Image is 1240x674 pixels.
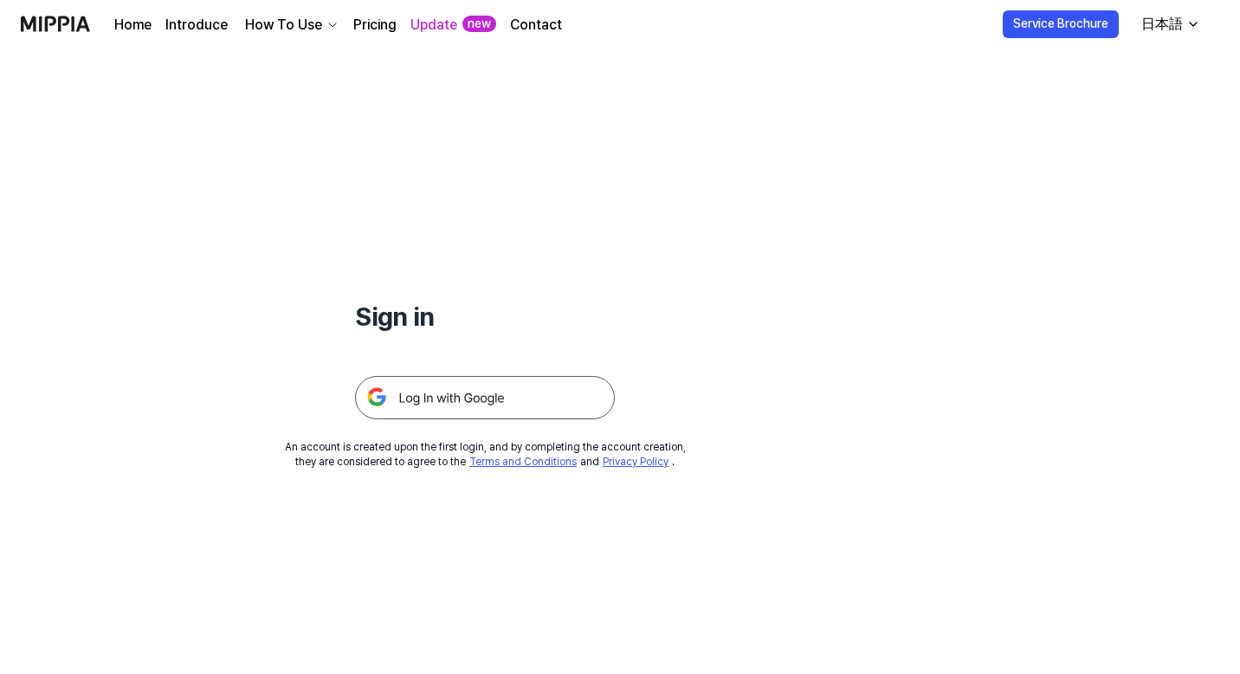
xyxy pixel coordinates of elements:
div: An account is created upon the first login, and by completing the account creation, they are cons... [285,440,686,470]
a: Contact [510,15,562,36]
div: new [462,16,496,33]
a: Pricing [353,15,397,36]
h1: Sign in [355,298,615,334]
a: Privacy Policy [603,456,668,468]
a: Terms and Conditions [469,456,577,468]
img: 구글 로그인 버튼 [355,376,615,419]
a: Update [410,15,457,36]
a: Introduce [165,15,228,36]
a: Home [114,15,152,36]
button: 日本語 [1127,7,1211,42]
button: Service Brochure [1003,10,1119,38]
button: How To Use [242,15,339,36]
div: How To Use [242,15,326,36]
div: 日本語 [1138,14,1186,35]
